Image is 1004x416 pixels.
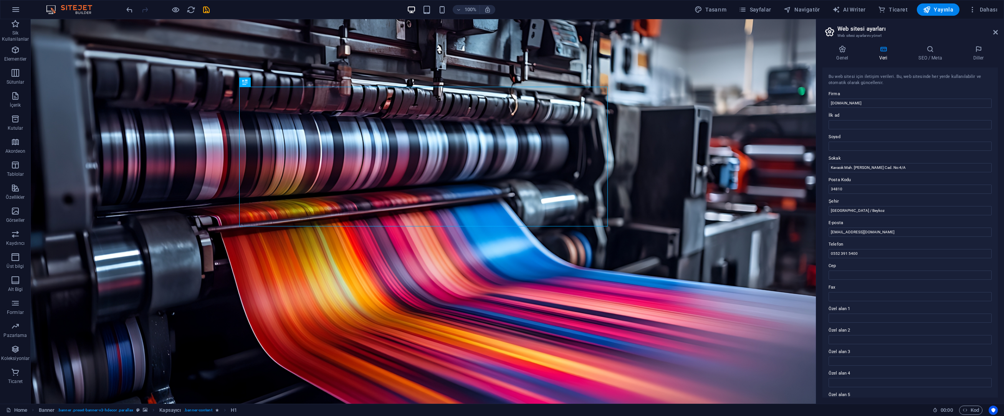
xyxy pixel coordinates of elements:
[6,406,27,415] a: Seçimi iptal etmek için tıkla. Sayfaları açmak için çift tıkla
[7,309,24,315] p: Formlar
[691,3,729,16] div: Tasarım (Ctrl+Alt+Y)
[865,45,905,61] h4: Veri
[739,6,771,13] span: Sayfalar
[8,286,23,292] p: Alt Bigi
[125,5,134,14] i: Geri al: Favicon'u değiştir (Ctrl+Z)
[959,45,998,61] h4: Diller
[878,6,908,13] span: Ticaret
[736,3,774,16] button: Sayfalar
[784,6,820,13] span: Navigatör
[829,326,992,335] label: Özel alan 2
[963,406,979,415] span: Kod
[6,217,25,223] p: Görseller
[10,102,21,108] p: İçerik
[829,347,992,357] label: Özel alan 3
[5,148,26,154] p: Akordeon
[7,79,25,85] p: Sütunlar
[946,407,947,413] span: :
[829,3,869,16] button: AI Writer
[4,56,26,62] p: Elementler
[159,406,181,415] span: Seçmek için tıkla. Düzenlemek için çift tıkla
[39,406,55,415] span: Seçmek için tıkla. Düzenlemek için çift tıkla
[7,263,24,269] p: Üst bilgi
[186,5,195,14] button: reload
[202,5,211,14] button: save
[695,6,726,13] span: Tasarım
[6,240,25,246] p: Kaydırıcı
[829,283,992,292] label: Fax
[837,25,998,32] h2: Web sitesi ayarları
[829,390,992,399] label: Özel alan 5
[832,6,866,13] span: AI Writer
[941,406,953,415] span: 00 00
[231,406,237,415] span: Seçmek için tıkla. Düzenlemek için çift tıkla
[829,218,992,228] label: E-posta
[171,5,180,14] button: Ön izleme modundan çıkıp düzenlemeye devam etmek için buraya tıklayın
[829,132,992,142] label: Soyad
[959,406,982,415] button: Kod
[8,125,23,131] p: Kutular
[933,406,953,415] h6: Oturum süresi
[822,45,865,61] h4: Genel
[7,171,24,177] p: Tablolar
[837,32,982,39] h3: Web sitesi ayarlarını yönet
[58,406,133,415] span: . banner .preset-banner-v3-hdecor .parallax
[39,406,237,415] nav: breadcrumb
[905,45,959,61] h4: SEO / Meta
[3,332,27,338] p: Pazarlama
[781,3,823,16] button: Navigatör
[969,6,997,13] span: Dahası
[136,408,140,412] i: Bu element, özelleştirilebilir bir ön ayar
[829,111,992,120] label: İlk ad
[484,6,491,13] i: Yeniden boyutlandırmada yakınlaştırma düzeyini seçilen cihaza uyacak şekilde otomatik olarak ayarla.
[829,74,992,86] div: Bu web sitesi için iletişim verileri. Bu, web sitesinde her yerde kullanılabilir ve otomatik olar...
[829,304,992,314] label: Özel alan 1
[829,154,992,163] label: Sokak
[6,194,25,200] p: Özellikler
[829,175,992,185] label: Posta Kodu
[44,5,102,14] img: Editor Logo
[691,3,729,16] button: Tasarım
[453,5,480,14] button: 100%
[184,406,212,415] span: . banner-content
[187,5,195,14] i: Sayfayı yeniden yükleyin
[202,5,211,14] i: Kaydet (Ctrl+S)
[829,89,992,99] label: Firma
[875,3,911,16] button: Ticaret
[464,5,476,14] h6: 100%
[966,3,1001,16] button: Dahası
[829,261,992,271] label: Cep
[125,5,134,14] button: undo
[989,406,998,415] button: Usercentrics
[917,3,959,16] button: Yayınla
[1,355,30,362] p: Koleksiyonlar
[829,197,992,206] label: Şehir
[923,6,953,13] span: Yayınla
[8,378,23,385] p: Ticaret
[829,369,992,378] label: Özel alan 4
[829,240,992,249] label: Telefon
[215,408,219,412] i: Element bir animasyon içeriyor
[143,408,147,412] i: Bu element, arka plan içeriyor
